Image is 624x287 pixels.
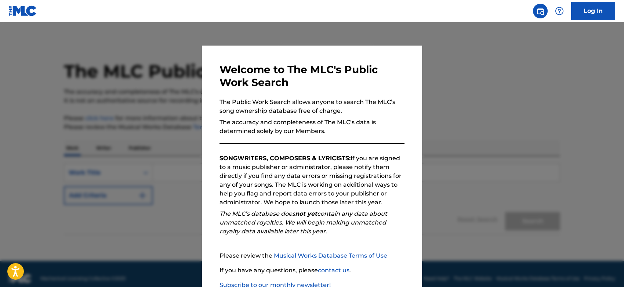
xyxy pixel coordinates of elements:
[533,4,548,18] a: Public Search
[220,63,404,89] h3: Welcome to The MLC's Public Work Search
[587,252,624,287] iframe: Chat Widget
[274,252,387,259] a: Musical Works Database Terms of Use
[220,266,404,275] p: If you have any questions, please .
[220,118,404,136] p: The accuracy and completeness of The MLC’s data is determined solely by our Members.
[220,155,351,162] strong: SONGWRITERS, COMPOSERS & LYRICISTS:
[220,154,404,207] p: If you are signed to a music publisher or administrator, please notify them directly if you find ...
[9,6,37,16] img: MLC Logo
[555,7,564,15] img: help
[295,210,317,217] strong: not yet
[571,2,615,20] a: Log In
[220,251,404,260] p: Please review the
[220,98,404,115] p: The Public Work Search allows anyone to search The MLC’s song ownership database free of charge.
[318,267,349,274] a: contact us
[536,7,545,15] img: search
[552,4,567,18] div: Help
[220,210,387,235] em: The MLC’s database does contain any data about unmatched royalties. We will begin making unmatche...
